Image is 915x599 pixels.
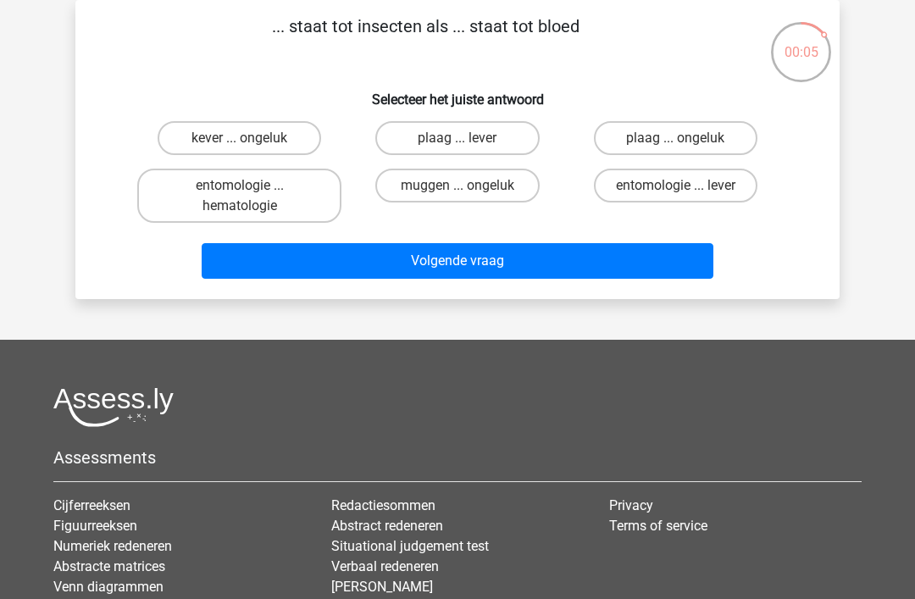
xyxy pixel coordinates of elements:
h5: Assessments [53,447,862,468]
a: Terms of service [609,518,707,534]
label: plaag ... lever [375,121,539,155]
label: kever ... ongeluk [158,121,321,155]
label: muggen ... ongeluk [375,169,539,202]
a: Abstracte matrices [53,558,165,574]
a: Figuurreeksen [53,518,137,534]
label: plaag ... ongeluk [594,121,757,155]
a: Venn diagrammen [53,579,164,595]
a: Redactiesommen [331,497,435,513]
h6: Selecteer het juiste antwoord [103,78,812,108]
p: ... staat tot insecten als ... staat tot bloed [103,14,749,64]
img: Assessly logo [53,387,174,427]
a: Situational judgement test [331,538,489,554]
label: entomologie ... hematologie [137,169,341,223]
a: Abstract redeneren [331,518,443,534]
button: Volgende vraag [202,243,714,279]
div: 00:05 [769,20,833,63]
a: Cijferreeksen [53,497,130,513]
a: Privacy [609,497,653,513]
a: Numeriek redeneren [53,538,172,554]
a: Verbaal redeneren [331,558,439,574]
label: entomologie ... lever [594,169,757,202]
a: [PERSON_NAME] [331,579,433,595]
